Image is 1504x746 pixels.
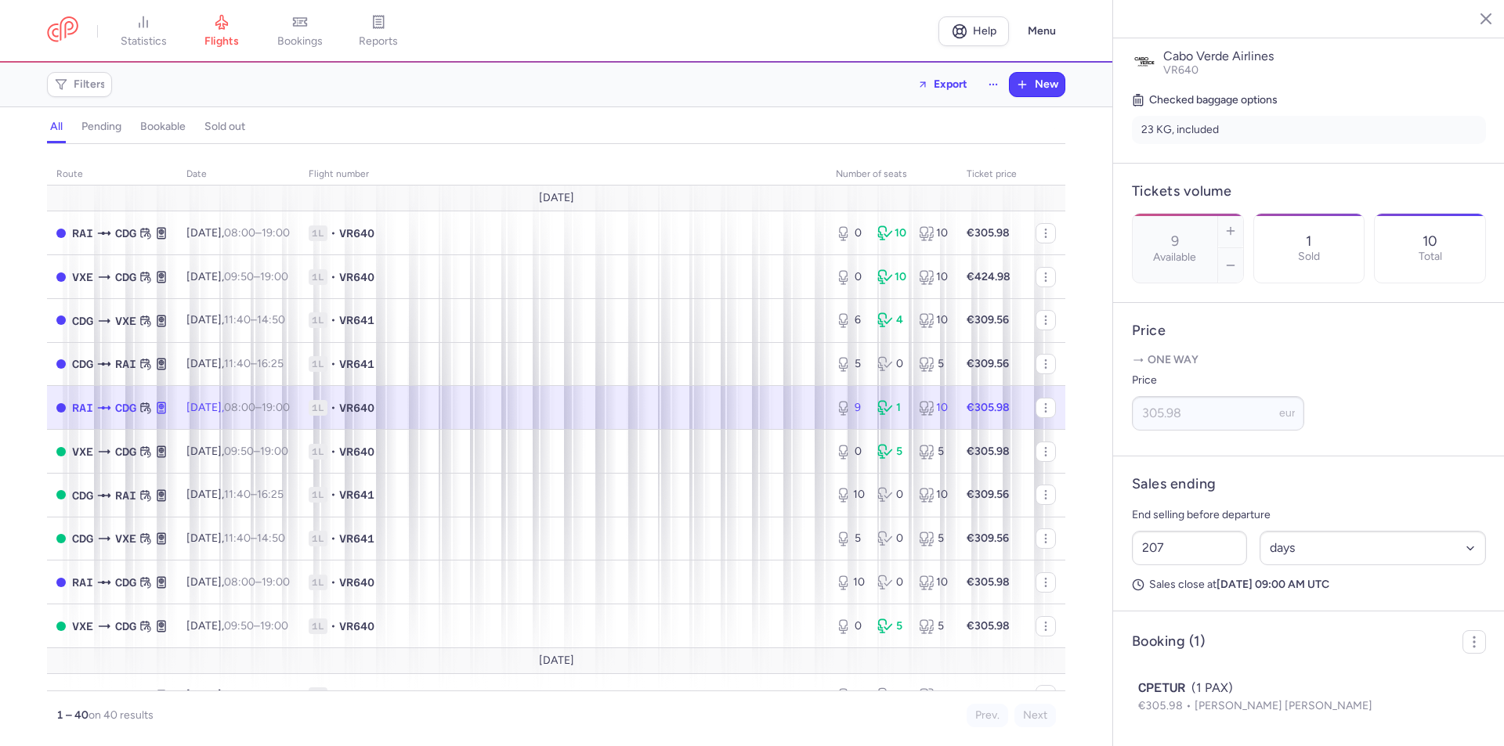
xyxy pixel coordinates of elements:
[72,687,93,705] span: CDG
[186,445,288,458] span: [DATE],
[973,25,996,37] span: Help
[836,687,865,703] div: 10
[919,400,948,416] div: 10
[919,487,948,503] div: 10
[877,400,906,416] div: 1
[72,443,93,460] span: VXE
[257,688,284,701] time: 16:25
[72,399,93,416] span: RAI
[331,487,336,503] span: •
[1163,63,1198,77] span: VR640
[919,575,948,590] div: 10
[47,163,177,186] th: route
[877,575,906,590] div: 0
[72,312,93,330] span: CDG
[309,618,327,634] span: 1L
[115,487,136,504] span: RAI
[140,120,186,134] h4: bookable
[1132,91,1486,110] h5: Checked baggage options
[186,270,288,283] span: [DATE],
[1132,49,1157,74] img: Cabo Verde Airlines logo
[186,226,290,240] span: [DATE],
[836,444,865,459] div: 0
[224,488,251,501] time: 11:40
[1195,699,1372,712] span: [PERSON_NAME] [PERSON_NAME]
[331,444,336,459] span: •
[331,687,336,703] span: •
[1138,679,1480,697] div: (1 PAX)
[1298,250,1320,263] p: Sold
[836,225,865,241] div: 0
[257,357,284,370] time: 16:25
[919,225,948,241] div: 10
[1153,251,1196,264] label: Available
[1132,578,1486,592] p: Sales close at
[339,225,374,241] span: VR640
[224,445,288,458] span: –
[261,14,339,49] a: bookings
[339,269,374,285] span: VR640
[836,575,865,590] div: 10
[47,16,78,45] a: CitizenPlane red outlined logo
[186,688,284,701] span: [DATE],
[262,575,290,589] time: 19:00
[224,575,290,589] span: –
[967,532,1009,545] strong: €309.56
[967,575,1010,589] strong: €305.98
[339,687,374,703] span: VR641
[919,531,948,546] div: 5
[224,357,251,370] time: 11:40
[309,531,327,546] span: 1L
[339,312,374,328] span: VR641
[919,444,948,459] div: 5
[224,313,285,326] span: –
[967,488,1009,501] strong: €309.56
[224,445,254,458] time: 09:50
[257,488,284,501] time: 16:25
[224,270,288,283] span: –
[72,268,93,286] span: VXE
[331,312,336,328] span: •
[331,269,336,285] span: •
[1132,506,1486,524] p: End selling before departure
[967,619,1010,632] strong: €305.98
[331,618,336,634] span: •
[331,400,336,416] span: •
[919,687,948,703] div: 10
[56,708,89,722] strong: 1 – 40
[72,355,93,373] span: CDG
[331,356,336,372] span: •
[1010,73,1065,96] button: New
[224,401,255,414] time: 08:00
[967,688,1009,701] strong: €309.56
[309,312,327,328] span: 1L
[262,226,290,240] time: 19:00
[877,356,906,372] div: 0
[224,488,284,501] span: –
[331,225,336,241] span: •
[339,14,418,49] a: reports
[967,704,1008,727] button: Prev.
[1132,632,1205,650] h4: Booking (1)
[260,619,288,632] time: 19:00
[72,487,93,504] span: CDG
[224,532,285,545] span: –
[836,356,865,372] div: 5
[1419,250,1442,263] p: Total
[186,357,284,370] span: [DATE],
[1138,679,1480,715] button: CPETUR(1 PAX)€305.98[PERSON_NAME] [PERSON_NAME]
[877,444,906,459] div: 5
[72,574,93,591] span: RAI
[186,488,284,501] span: [DATE],
[967,270,1010,283] strong: €424.98
[331,575,336,590] span: •
[257,313,285,326] time: 14:50
[1132,116,1486,144] li: 23 KG, included
[877,312,906,328] div: 4
[1132,322,1486,340] h4: Price
[186,313,285,326] span: [DATE],
[224,270,254,283] time: 09:50
[1306,233,1311,249] p: 1
[81,120,121,134] h4: pending
[309,487,327,503] span: 1L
